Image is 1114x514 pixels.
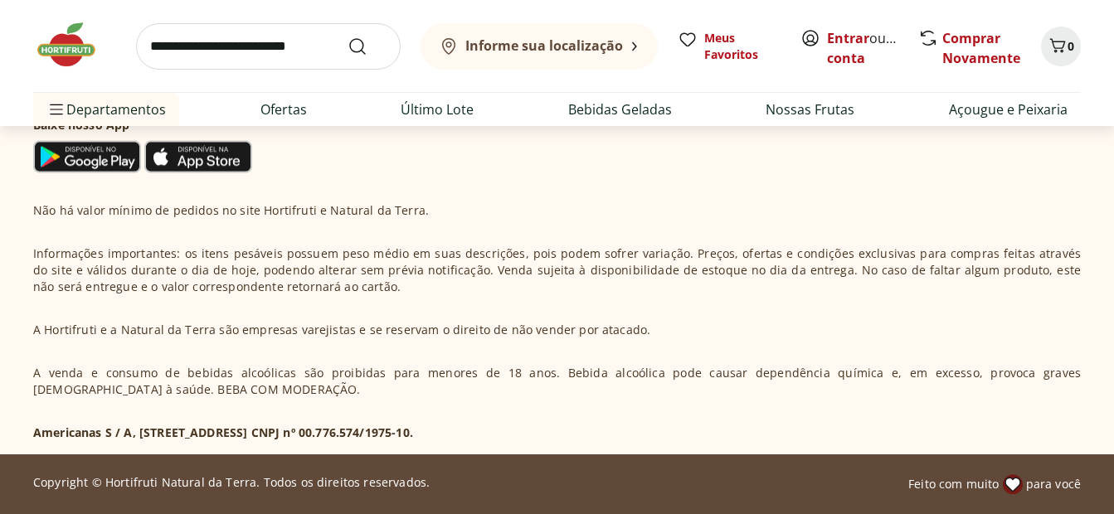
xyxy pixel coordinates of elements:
[33,245,1081,295] p: Informações importantes: os itens pesáveis possuem peso médio em suas descrições, pois podem sofr...
[33,140,141,173] img: Google Play Icon
[827,29,918,67] a: Criar conta
[766,99,854,119] a: Nossas Frutas
[827,28,901,68] span: ou
[678,30,781,63] a: Meus Favoritos
[46,90,166,129] span: Departamentos
[136,23,401,70] input: search
[33,365,1081,398] p: A venda e consumo de bebidas alcoólicas são proibidas para menores de 18 anos. Bebida alcoólica p...
[260,99,307,119] a: Ofertas
[33,202,429,219] p: Não há valor mínimo de pedidos no site Hortifruti e Natural da Terra.
[568,99,672,119] a: Bebidas Geladas
[704,30,781,63] span: Meus Favoritos
[33,474,430,491] p: Copyright © Hortifruti Natural da Terra. Todos os direitos reservados.
[827,29,869,47] a: Entrar
[144,140,252,173] img: App Store Icon
[465,36,623,55] b: Informe sua localização
[1041,27,1081,66] button: Carrinho
[908,476,999,492] span: Feito com muito
[1068,38,1074,54] span: 0
[421,23,658,70] button: Informe sua localização
[46,90,66,129] button: Menu
[1026,476,1081,492] span: para você
[33,322,650,338] p: A Hortifruti e a Natural da Terra são empresas varejistas e se reservam o direito de não vender p...
[401,99,474,119] a: Último Lote
[942,29,1020,67] a: Comprar Novamente
[949,99,1068,119] a: Açougue e Peixaria
[348,36,387,56] button: Submit Search
[33,424,413,441] p: Americanas S / A, [STREET_ADDRESS] CNPJ nº 00.776.574/1975-10.
[33,20,116,70] img: Hortifruti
